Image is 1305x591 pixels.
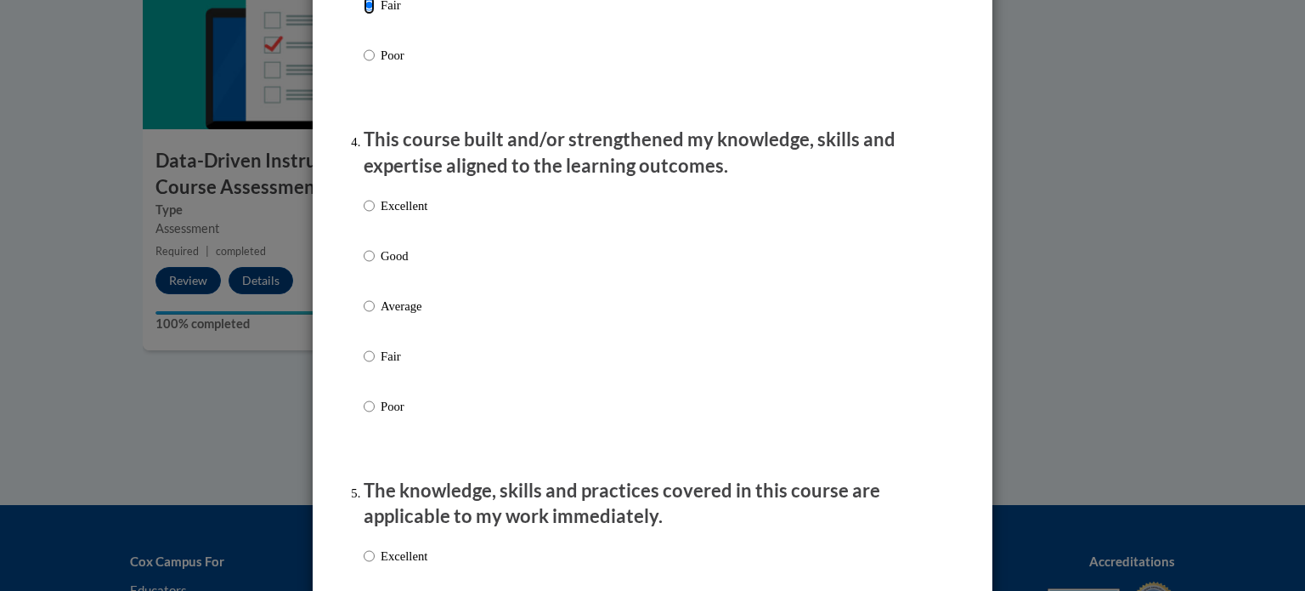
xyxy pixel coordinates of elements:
[381,196,427,215] p: Excellent
[364,247,375,265] input: Good
[381,247,427,265] p: Good
[364,347,375,366] input: Fair
[364,127,941,179] p: This course built and/or strengthened my knowledge, skills and expertise aligned to the learning ...
[364,547,375,565] input: Excellent
[364,478,941,531] p: The knowledge, skills and practices covered in this course are applicable to my work immediately.
[364,297,375,315] input: Average
[381,46,427,65] p: Poor
[381,297,427,315] p: Average
[381,547,427,565] p: Excellent
[381,397,427,416] p: Poor
[364,46,375,65] input: Poor
[364,196,375,215] input: Excellent
[364,397,375,416] input: Poor
[381,347,427,366] p: Fair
